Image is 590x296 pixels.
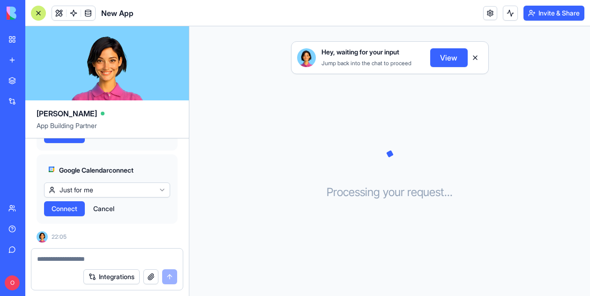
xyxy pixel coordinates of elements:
[37,121,178,138] span: App Building Partner
[37,231,48,243] img: Ella_00000_wcx2te.png
[37,108,97,119] span: [PERSON_NAME]
[59,166,134,175] span: Google Calendar connect
[430,48,468,67] button: View
[523,6,584,21] button: Invite & Share
[52,233,67,241] span: 22:05
[327,185,453,200] h3: Processing your request
[52,204,77,213] span: Connect
[321,47,399,57] span: Hey, waiting for your input
[83,269,140,284] button: Integrations
[447,185,450,200] span: .
[48,166,55,173] img: googlecalendar
[44,201,85,216] button: Connect
[7,7,65,20] img: logo
[450,185,453,200] span: .
[321,60,411,67] span: Jump back into the chat to proceed
[444,185,447,200] span: .
[297,48,316,67] img: Ella_00000_wcx2te.png
[89,201,119,216] button: Cancel
[101,8,134,19] span: New App
[5,275,20,290] span: O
